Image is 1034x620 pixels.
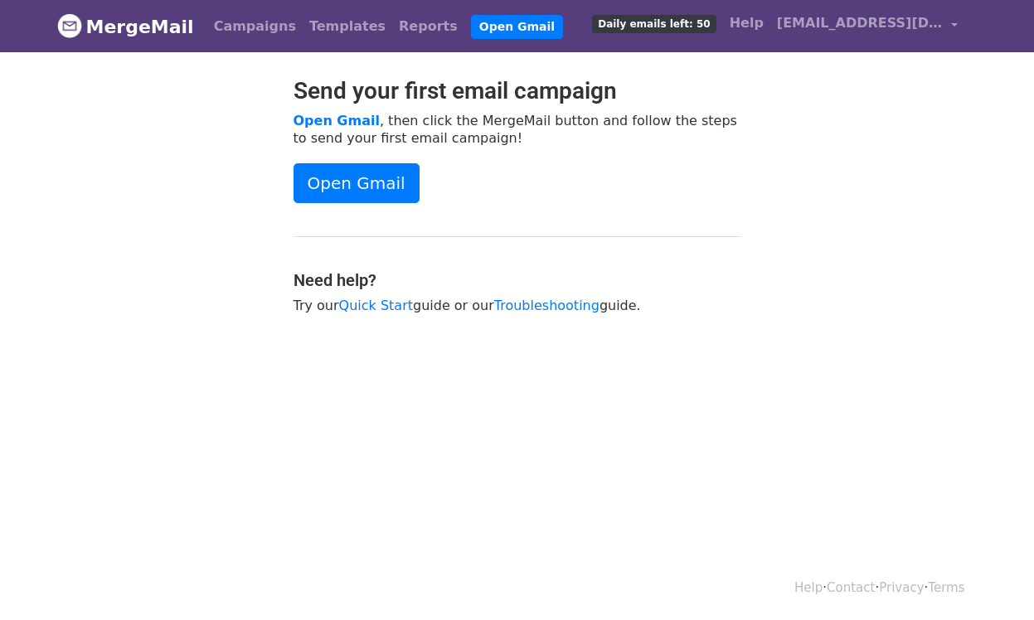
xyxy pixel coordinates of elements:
[207,10,303,43] a: Campaigns
[777,13,943,33] span: [EMAIL_ADDRESS][DOMAIN_NAME]
[770,7,964,46] a: [EMAIL_ADDRESS][DOMAIN_NAME]
[951,540,1034,620] iframe: Chat Widget
[294,270,741,290] h4: Need help?
[794,580,823,595] a: Help
[928,580,964,595] a: Terms
[471,15,563,39] a: Open Gmail
[392,10,464,43] a: Reports
[294,113,380,128] a: Open Gmail
[592,15,716,33] span: Daily emails left: 50
[57,13,82,38] img: MergeMail logo
[339,298,413,313] a: Quick Start
[494,298,600,313] a: Troubleshooting
[294,163,420,203] a: Open Gmail
[303,10,392,43] a: Templates
[723,7,770,40] a: Help
[879,580,924,595] a: Privacy
[57,9,194,44] a: MergeMail
[294,297,741,314] p: Try our guide or our guide.
[294,112,741,147] p: , then click the MergeMail button and follow the steps to send your first email campaign!
[294,77,741,105] h2: Send your first email campaign
[827,580,875,595] a: Contact
[585,7,722,40] a: Daily emails left: 50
